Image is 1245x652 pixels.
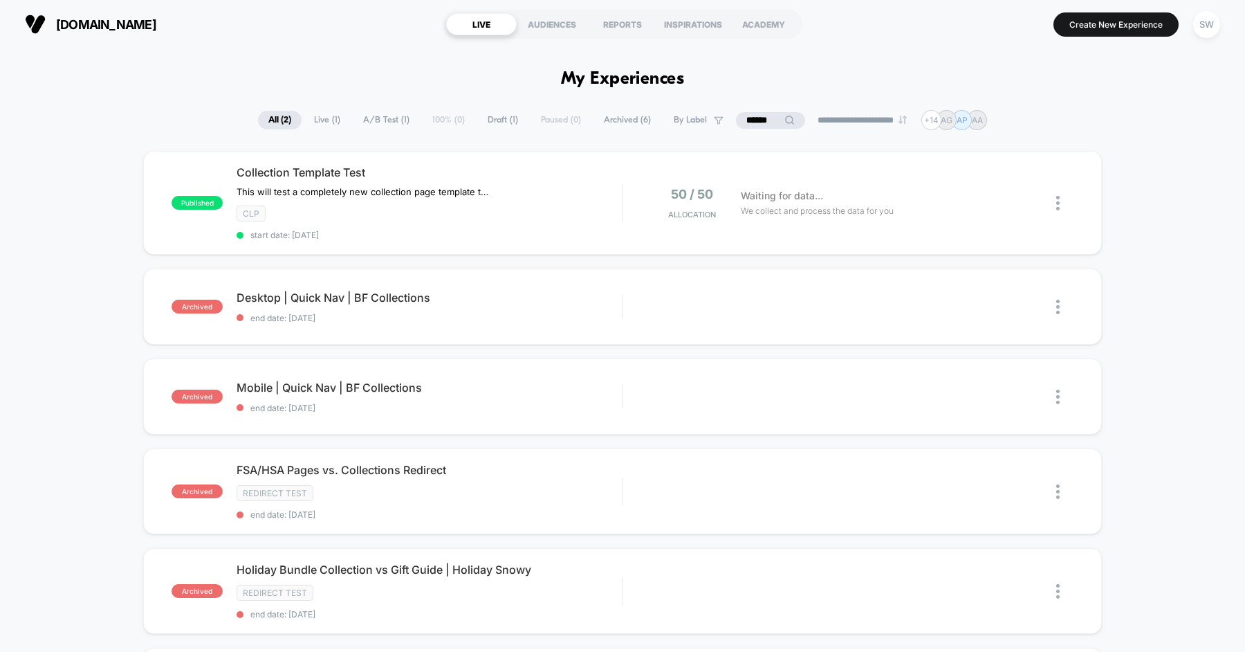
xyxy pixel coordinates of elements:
span: Collection Template Test [237,165,622,179]
span: Draft ( 1 ) [477,111,528,129]
span: [DOMAIN_NAME] [56,17,156,32]
span: archived [172,390,223,404]
span: end date: [DATE] [237,403,622,413]
span: 50 / 50 [671,187,713,201]
p: AP [957,115,968,125]
div: LIVE [446,13,517,35]
span: published [172,196,223,210]
span: Live ( 1 ) [304,111,351,129]
img: close [1056,390,1060,404]
span: We collect and process the data for you [741,204,894,217]
img: close [1056,485,1060,499]
span: start date: [DATE] [237,230,622,240]
span: end date: [DATE] [237,313,622,323]
span: All ( 2 ) [258,111,302,129]
span: Holiday Bundle Collection vs Gift Guide | Holiday Snowy [237,563,622,577]
img: close [1056,300,1060,314]
span: Archived ( 6 ) [593,111,661,129]
span: This will test a completely new collection page template that emphasizes the main products with l... [237,186,493,197]
span: By Label [674,115,707,125]
div: AUDIENCES [517,13,587,35]
span: archived [172,485,223,498]
span: end date: [DATE] [237,509,622,520]
div: REPORTS [587,13,658,35]
span: Desktop | Quick Nav | BF Collections [237,291,622,305]
div: SW [1193,11,1220,38]
span: Allocation [668,210,716,219]
span: CLP [237,206,266,221]
button: SW [1189,10,1224,39]
span: Mobile | Quick Nav | BF Collections [237,381,622,395]
span: Redirect Test [237,585,313,601]
img: end [898,116,907,124]
button: [DOMAIN_NAME] [21,13,160,35]
div: + 14 [921,110,941,130]
div: INSPIRATIONS [658,13,728,35]
span: FSA/HSA Pages vs. Collections Redirect [237,463,622,477]
img: close [1056,584,1060,599]
img: close [1056,196,1060,210]
h1: My Experiences [561,69,685,89]
div: ACADEMY [728,13,799,35]
p: AG [941,115,952,125]
span: archived [172,300,223,314]
img: Visually logo [25,14,46,35]
span: A/B Test ( 1 ) [353,111,420,129]
span: Waiting for data... [741,188,823,203]
span: Redirect Test [237,485,313,501]
span: end date: [DATE] [237,609,622,619]
p: AA [972,115,983,125]
button: Create New Experience [1053,12,1179,37]
span: archived [172,584,223,598]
